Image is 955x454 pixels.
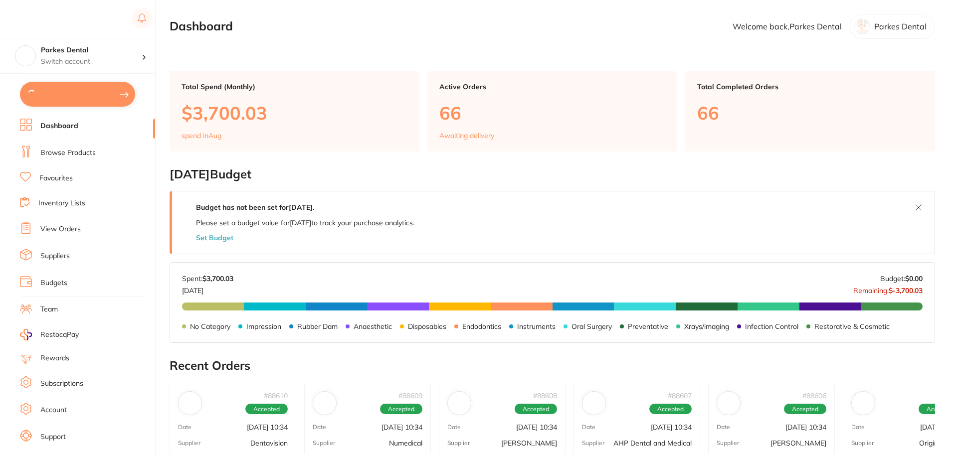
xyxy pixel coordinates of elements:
p: Parkes Dental [874,22,927,31]
a: Total Completed Orders66 [685,71,935,151]
a: Favourites [39,173,73,183]
p: Preventative [628,322,668,330]
p: Instruments [517,322,556,330]
img: AHP Dental and Medical [584,394,603,413]
p: Anaesthetic [354,322,392,330]
p: # 88608 [533,392,557,400]
p: Restorative & Cosmetic [814,322,890,330]
h2: Dashboard [170,19,233,33]
p: Switch account [41,57,142,67]
a: Rewards [40,353,69,363]
p: # 88606 [802,392,826,400]
p: Total Spend (Monthly) [182,83,407,91]
h2: Recent Orders [170,359,935,373]
img: Adam Dental [450,394,469,413]
img: Numedical [315,394,334,413]
span: Accepted [245,404,288,415]
strong: $3,700.03 [202,274,233,283]
p: spend in Aug [182,132,221,140]
a: Dashboard [40,121,78,131]
p: Please set a budget value for [DATE] to track your purchase analytics. [196,219,414,227]
p: [PERSON_NAME] [501,439,557,447]
p: [DATE] 10:34 [247,423,288,431]
p: Supplier [851,440,874,447]
a: Inventory Lists [38,198,85,208]
strong: $0.00 [905,274,923,283]
p: Remaining: [853,283,923,295]
p: # 88610 [264,392,288,400]
p: Rubber Dam [297,322,338,330]
img: RestocqPay [20,329,32,340]
p: $3,700.03 [182,103,407,123]
p: Date [178,424,191,431]
p: Oral Surgery [572,322,612,330]
span: RestocqPay [40,330,79,340]
p: Date [313,424,326,431]
span: Accepted [784,404,826,415]
p: Budget: [880,275,923,283]
p: Supplier [178,440,200,447]
a: Total Spend (Monthly)$3,700.03spend inAug [170,71,419,151]
p: Awaiting delivery [439,132,494,140]
img: Origin Dental [854,394,873,413]
p: Date [851,424,865,431]
a: Support [40,432,66,442]
a: Team [40,304,58,314]
p: Disposables [408,322,446,330]
img: Parkes Dental [15,46,35,66]
p: 66 [697,103,923,123]
a: Suppliers [40,251,70,261]
p: 66 [439,103,665,123]
p: # 88607 [668,392,692,400]
p: [DATE] 10:34 [651,423,692,431]
p: No Category [190,322,230,330]
a: Account [40,405,67,415]
span: Accepted [380,404,422,415]
h4: Parkes Dental [41,45,142,55]
a: Restocq Logo [20,7,84,30]
p: Supplier [447,440,470,447]
strong: $-3,700.03 [889,286,923,295]
p: Infection Control [745,322,798,330]
p: Welcome back, Parkes Dental [733,22,842,31]
p: Date [582,424,595,431]
p: Impression [246,322,281,330]
p: Total Completed Orders [697,83,923,91]
img: Henry Schein Halas [719,394,738,413]
p: Dentavision [250,439,288,447]
a: Subscriptions [40,379,83,389]
p: Spent: [182,275,233,283]
img: Dentavision [181,394,199,413]
p: Date [717,424,730,431]
p: Supplier [717,440,739,447]
a: Active Orders66Awaiting delivery [427,71,677,151]
p: Xrays/imaging [684,322,729,330]
p: [DATE] 10:34 [382,423,422,431]
strong: Budget has not been set for [DATE] . [196,203,314,212]
p: [PERSON_NAME] [770,439,826,447]
p: Supplier [313,440,335,447]
p: [DATE] [182,283,233,295]
a: Browse Products [40,148,96,158]
p: Active Orders [439,83,665,91]
p: [DATE] 10:34 [516,423,557,431]
a: RestocqPay [20,329,79,340]
a: View Orders [40,224,81,234]
a: Budgets [40,278,67,288]
span: Accepted [515,404,557,415]
p: [DATE] 10:34 [785,423,826,431]
p: # 88609 [398,392,422,400]
span: Accepted [649,404,692,415]
p: Date [447,424,461,431]
p: Endodontics [462,322,501,330]
img: Restocq Logo [20,13,84,25]
h2: [DATE] Budget [170,167,935,181]
p: AHP Dental and Medical [613,439,692,447]
p: Numedical [389,439,422,447]
button: Set Budget [196,234,233,242]
p: Supplier [582,440,604,447]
